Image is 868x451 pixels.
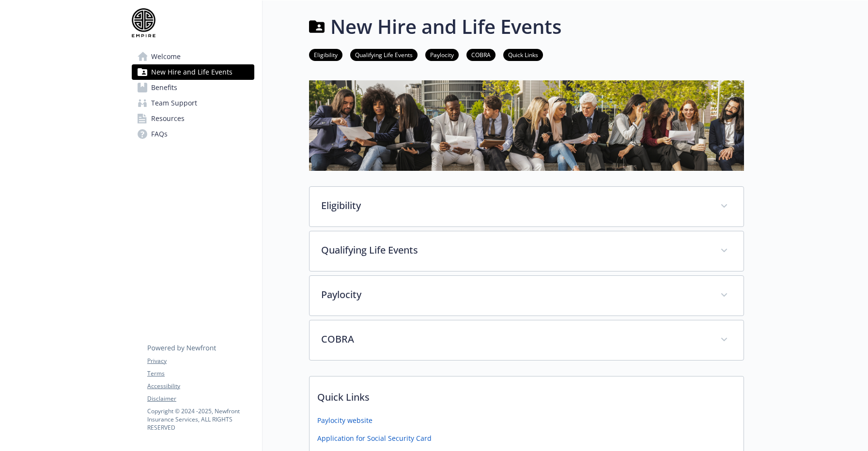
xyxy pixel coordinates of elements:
[310,187,744,226] div: Eligibility
[317,433,432,443] a: Application for Social Security Card
[147,369,254,378] a: Terms
[151,80,177,95] span: Benefits
[132,80,254,95] a: Benefits
[425,50,459,59] a: Paylocity
[321,332,709,346] p: COBRA
[310,376,744,412] p: Quick Links
[310,276,744,316] div: Paylocity
[321,243,709,257] p: Qualifying Life Events
[132,111,254,126] a: Resources
[147,407,254,432] p: Copyright © 2024 - 2025 , Newfront Insurance Services, ALL RIGHTS RESERVED
[132,49,254,64] a: Welcome
[132,64,254,80] a: New Hire and Life Events
[147,394,254,403] a: Disclaimer
[151,95,197,111] span: Team Support
[147,357,254,365] a: Privacy
[321,287,709,302] p: Paylocity
[321,198,709,213] p: Eligibility
[132,126,254,142] a: FAQs
[310,231,744,271] div: Qualifying Life Events
[151,49,181,64] span: Welcome
[151,111,185,126] span: Resources
[151,126,168,142] span: FAQs
[151,64,232,80] span: New Hire and Life Events
[310,320,744,360] div: COBRA
[309,80,744,171] img: new hire page banner
[147,382,254,391] a: Accessibility
[503,50,543,59] a: Quick Links
[350,50,418,59] a: Qualifying Life Events
[132,95,254,111] a: Team Support
[317,415,372,425] a: Paylocity website
[309,50,342,59] a: Eligibility
[330,12,561,41] h1: New Hire and Life Events
[466,50,496,59] a: COBRA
